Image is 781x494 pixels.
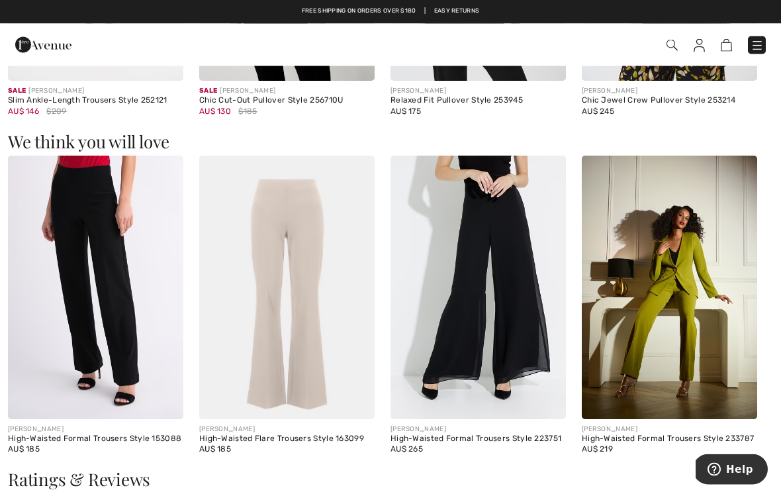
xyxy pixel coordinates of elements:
img: High-Waisted Flare Trousers Style 163099 [199,156,375,420]
span: AU$ 185 [8,445,40,454]
img: High-Waisted Formal Trousers Style 153088 [8,156,183,420]
div: Chic Cut-Out Pullover Style 256710U [199,97,375,106]
img: Menu [751,39,764,52]
span: | [424,7,426,16]
div: [PERSON_NAME] [582,425,757,435]
div: Slim Ankle-Length Trousers Style 252121 [8,97,183,106]
span: AU$ 265 [390,445,423,454]
a: Free shipping on orders over $180 [302,7,416,16]
span: AU$ 185 [199,445,231,454]
div: [PERSON_NAME] [8,425,183,435]
div: [PERSON_NAME] [582,87,757,97]
div: High-Waisted Formal Trousers Style 153088 [8,435,183,444]
span: $209 [46,106,66,118]
div: Relaxed Fit Pullover Style 253945 [390,97,566,106]
div: High-Waisted Formal Trousers Style 233787 [582,435,757,444]
span: Sale [199,87,217,95]
h3: Ratings & Reviews [8,471,773,489]
div: [PERSON_NAME] [8,87,183,97]
div: High-Waisted Formal Trousers Style 223751 [390,435,566,444]
div: Chic Jewel Crew Pullover Style 253214 [582,97,757,106]
span: Sale [8,87,26,95]
div: [PERSON_NAME] [390,87,566,97]
h3: We think you will love [8,134,773,151]
img: Search [666,40,678,51]
a: Easy Returns [434,7,480,16]
img: 1ère Avenue [15,32,71,58]
img: High-Waisted Formal Trousers Style 233787 [582,156,757,420]
span: $185 [238,106,257,118]
div: [PERSON_NAME] [390,425,566,435]
span: AU$ 219 [582,445,613,454]
iframe: Opens a widget where you can find more information [696,454,768,487]
span: AU$ 146 [8,107,39,117]
span: AU$ 245 [582,107,614,117]
img: Shopping Bag [721,39,732,52]
div: [PERSON_NAME] [199,87,375,97]
span: AU$ 175 [390,107,421,117]
span: AU$ 130 [199,107,231,117]
div: [PERSON_NAME] [199,425,375,435]
img: My Info [694,39,705,52]
div: High-Waisted Flare Trousers Style 163099 [199,435,375,444]
a: 1ère Avenue [15,38,71,50]
img: High-Waisted Formal Trousers Style 223751 [390,156,566,420]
